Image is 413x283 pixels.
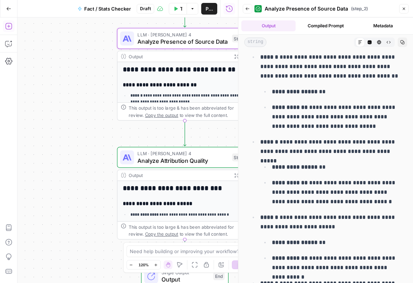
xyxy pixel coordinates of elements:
[244,38,266,47] span: string
[139,262,149,268] span: 120%
[232,153,249,161] div: Step 3
[84,5,131,12] span: Fact / Stats Checker
[137,150,229,157] span: LLM · [PERSON_NAME] 4
[356,20,410,31] button: Metadata
[129,105,249,118] div: This output is too large & has been abbreviated for review. to view the full content.
[201,3,217,15] button: Publish
[169,3,187,15] button: Test Data
[180,5,182,12] span: Test Data
[183,121,186,146] g: Edge from step_2 to step_3
[145,113,178,118] span: Copy the output
[129,172,229,179] div: Output
[351,5,368,12] span: ( step_2 )
[73,3,135,15] button: Fact / Stats Checker
[299,20,353,31] button: Compiled Prompt
[265,5,348,12] span: Analyze Presence of Source Data
[129,53,229,60] div: Output
[140,5,151,12] span: Draft
[183,2,186,27] g: Edge from step_1 to step_2
[232,35,249,43] div: Step 2
[206,5,213,12] span: Publish
[137,156,229,165] span: Analyze Attribution Quality
[145,231,178,236] span: Copy the output
[137,31,229,38] span: LLM · [PERSON_NAME] 4
[137,37,229,46] span: Analyze Presence of Source Data
[129,223,249,237] div: This output is too large & has been abbreviated for review. to view the full content.
[241,20,296,31] button: Output
[213,272,225,280] div: End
